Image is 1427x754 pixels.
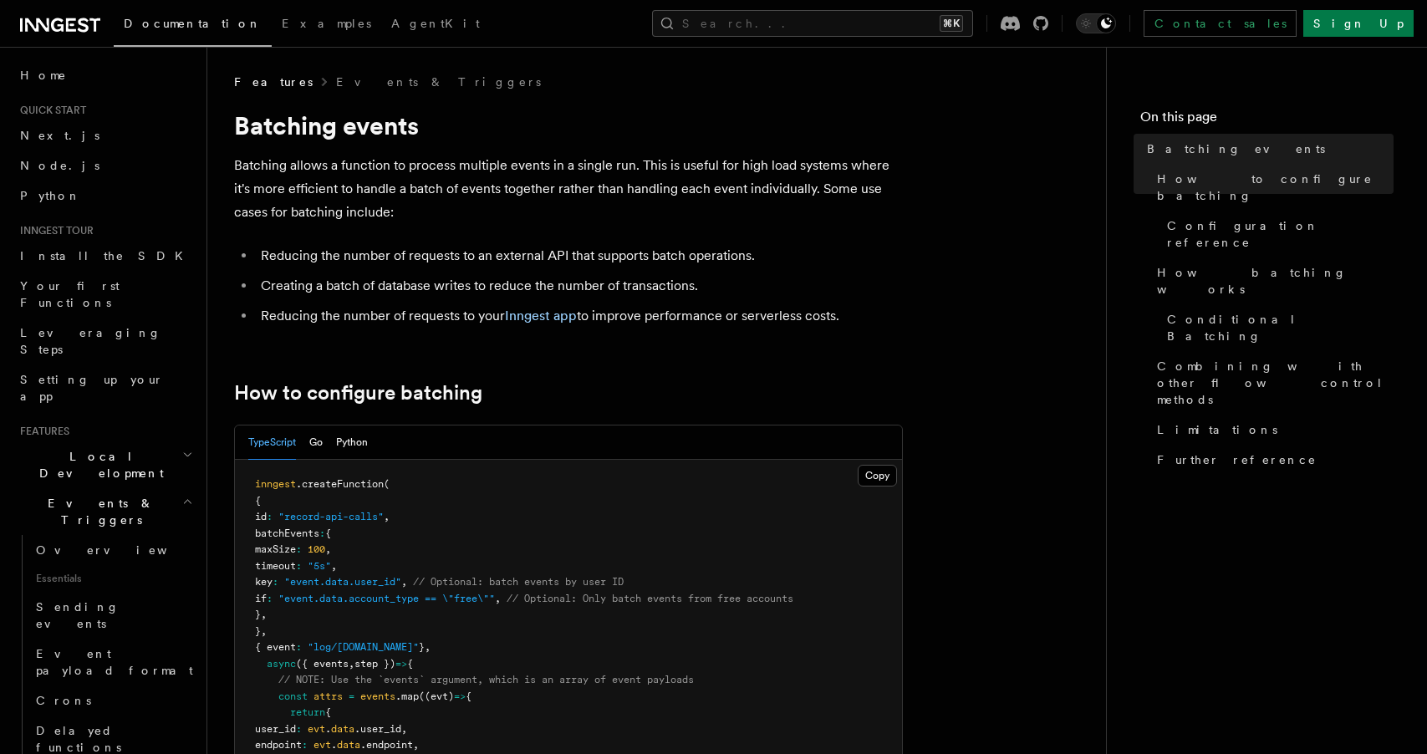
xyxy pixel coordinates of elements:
[1147,140,1325,157] span: Batching events
[255,625,261,637] span: }
[1144,10,1297,37] a: Contact sales
[313,690,343,702] span: attrs
[384,478,390,490] span: (
[234,110,903,140] h1: Batching events
[284,576,401,588] span: "event.data.user_id"
[296,478,384,490] span: .createFunction
[255,609,261,620] span: }
[20,159,99,172] span: Node.js
[20,129,99,142] span: Next.js
[1140,134,1394,164] a: Batching events
[1076,13,1116,33] button: Toggle dark mode
[325,723,331,735] span: .
[308,641,419,653] span: "log/[DOMAIN_NAME]"
[331,560,337,572] span: ,
[255,739,302,751] span: endpoint
[13,448,182,481] span: Local Development
[381,5,490,45] a: AgentKit
[296,641,302,653] span: :
[308,723,325,735] span: evt
[413,739,419,751] span: ,
[325,527,331,539] span: {
[13,104,86,117] span: Quick start
[124,17,262,30] span: Documentation
[325,543,331,555] span: ,
[20,279,120,309] span: Your first Functions
[454,690,466,702] span: =>
[495,593,501,604] span: ,
[308,543,325,555] span: 100
[1303,10,1414,37] a: Sign Up
[360,690,395,702] span: events
[384,511,390,522] span: ,
[308,560,331,572] span: "5s"
[1150,415,1394,445] a: Limitations
[1140,107,1394,134] h4: On this page
[413,576,624,588] span: // Optional: batch events by user ID
[255,641,296,653] span: { event
[349,658,354,670] span: ,
[29,565,196,592] span: Essentials
[255,560,296,572] span: timeout
[1150,445,1394,475] a: Further reference
[302,739,308,751] span: :
[349,690,354,702] span: =
[273,576,278,588] span: :
[13,425,69,438] span: Features
[13,150,196,181] a: Node.js
[256,304,903,328] li: Reducing the number of requests to your to improve performance or serverless costs.
[505,308,577,324] a: Inngest app
[395,690,419,702] span: .map
[278,511,384,522] span: "record-api-calls"
[256,244,903,267] li: Reducing the number of requests to an external API that supports batch operations.
[1157,358,1394,408] span: Combining with other flow control methods
[234,74,313,90] span: Features
[36,694,91,707] span: Crons
[13,60,196,90] a: Home
[1160,304,1394,351] a: Conditional Batching
[296,543,302,555] span: :
[313,739,331,751] span: evt
[267,593,273,604] span: :
[13,241,196,271] a: Install the SDK
[261,625,267,637] span: ,
[20,326,161,356] span: Leveraging Steps
[13,364,196,411] a: Setting up your app
[309,425,323,460] button: Go
[20,249,193,262] span: Install the SDK
[1167,217,1394,251] span: Configuration reference
[29,639,196,685] a: Event payload format
[114,5,272,47] a: Documentation
[20,373,164,403] span: Setting up your app
[407,658,413,670] span: {
[401,723,407,735] span: ,
[331,723,354,735] span: data
[336,425,368,460] button: Python
[36,724,121,754] span: Delayed functions
[1157,451,1317,468] span: Further reference
[20,67,67,84] span: Home
[29,592,196,639] a: Sending events
[255,495,261,507] span: {
[278,593,495,604] span: "event.data.account_type == \"free\""
[419,641,425,653] span: }
[652,10,973,37] button: Search...⌘K
[36,543,208,557] span: Overview
[331,739,337,751] span: .
[1157,264,1394,298] span: How batching works
[272,5,381,45] a: Examples
[13,318,196,364] a: Leveraging Steps
[255,527,319,539] span: batchEvents
[354,658,395,670] span: step })
[255,543,296,555] span: maxSize
[401,576,407,588] span: ,
[278,690,308,702] span: const
[391,17,480,30] span: AgentKit
[29,535,196,565] a: Overview
[255,478,296,490] span: inngest
[425,641,431,653] span: ,
[1160,211,1394,257] a: Configuration reference
[13,441,196,488] button: Local Development
[13,495,182,528] span: Events & Triggers
[255,593,267,604] span: if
